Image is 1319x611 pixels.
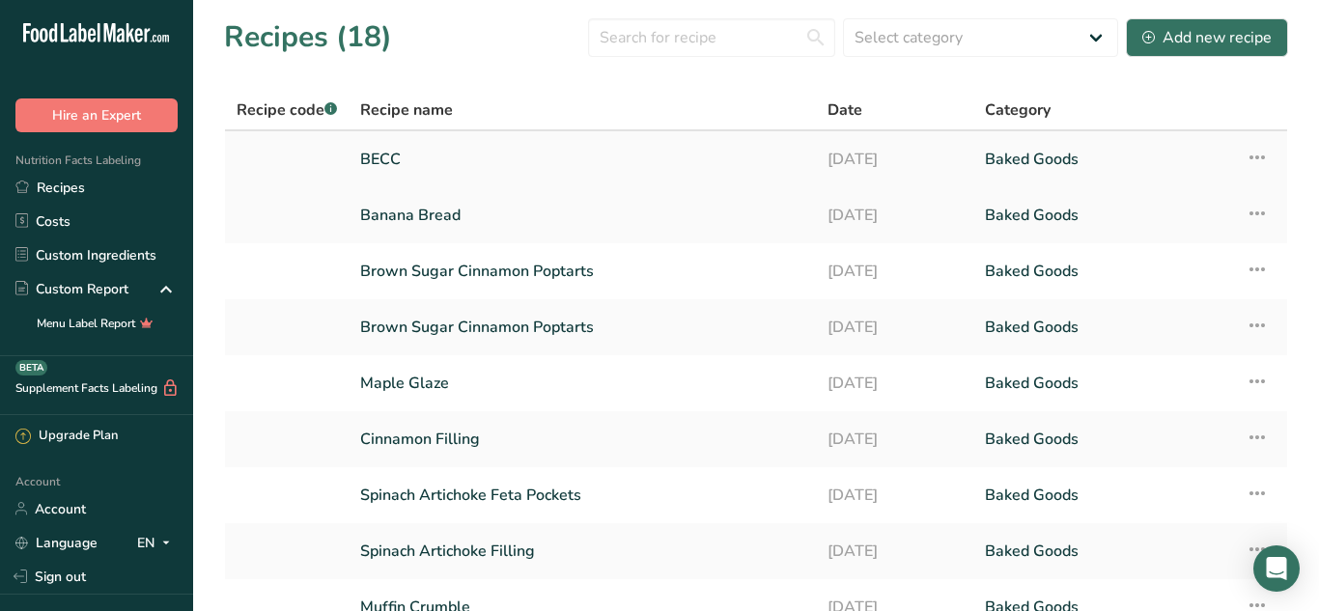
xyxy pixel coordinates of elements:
[588,18,835,57] input: Search for recipe
[985,251,1222,292] a: Baked Goods
[828,363,962,403] a: [DATE]
[15,98,178,132] button: Hire an Expert
[828,98,862,122] span: Date
[985,307,1222,347] a: Baked Goods
[360,139,804,180] a: BECC
[137,531,178,554] div: EN
[985,98,1051,122] span: Category
[828,475,962,515] a: [DATE]
[360,195,804,236] a: Banana Bread
[828,419,962,459] a: [DATE]
[224,15,392,59] h1: Recipes (18)
[828,251,962,292] a: [DATE]
[15,360,47,375] div: BETA
[985,531,1222,571] a: Baked Goods
[828,195,962,236] a: [DATE]
[1142,26,1272,49] div: Add new recipe
[985,363,1222,403] a: Baked Goods
[15,279,128,299] div: Custom Report
[828,139,962,180] a: [DATE]
[1253,545,1300,592] div: Open Intercom Messenger
[15,526,98,560] a: Language
[985,475,1222,515] a: Baked Goods
[360,307,804,347] a: Brown Sugar Cinnamon Poptarts
[985,139,1222,180] a: Baked Goods
[237,99,337,121] span: Recipe code
[828,531,962,571] a: [DATE]
[360,363,804,403] a: Maple Glaze
[985,195,1222,236] a: Baked Goods
[360,475,804,515] a: Spinach Artichoke Feta Pockets
[360,531,804,571] a: Spinach Artichoke Filling
[1126,18,1288,57] button: Add new recipe
[360,98,453,122] span: Recipe name
[360,419,804,459] a: Cinnamon Filling
[828,307,962,347] a: [DATE]
[360,251,804,292] a: Brown Sugar Cinnamon Poptarts
[15,427,118,446] div: Upgrade Plan
[985,419,1222,459] a: Baked Goods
